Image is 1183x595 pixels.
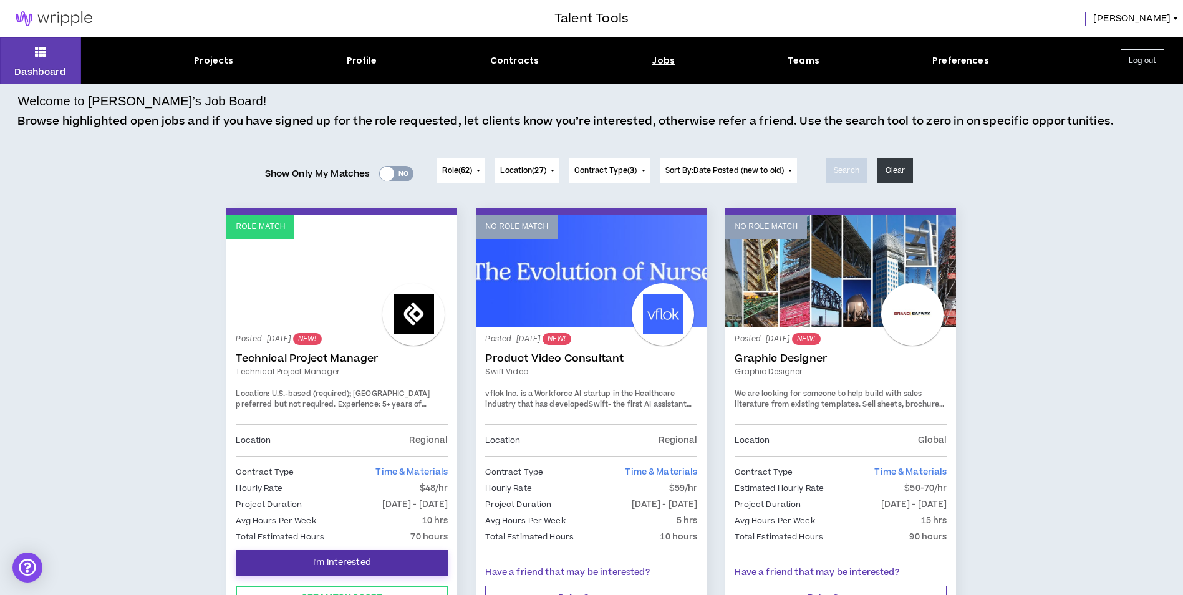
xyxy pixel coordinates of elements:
[265,165,370,183] span: Show Only My Matches
[17,114,1114,130] p: Browse highlighted open jobs and if you have signed up for the role requested, let clients know y...
[735,481,824,495] p: Estimated Hourly Rate
[632,498,698,511] p: [DATE] - [DATE]
[543,333,571,345] sup: NEW!
[909,530,947,544] p: 90 hours
[918,433,947,447] p: Global
[735,389,946,432] span: We are looking for someone to help build with sales literature from existing templates. Sell shee...
[500,165,546,177] span: Location ( )
[826,158,867,183] button: Search
[735,514,814,528] p: Avg Hours Per Week
[236,481,282,495] p: Hourly Rate
[630,165,634,176] span: 3
[1121,49,1164,72] button: Log out
[17,92,266,110] h4: Welcome to [PERSON_NAME]’s Job Board!
[485,566,697,579] p: Have a friend that may be interested?
[735,465,793,479] p: Contract Type
[12,553,42,583] div: Open Intercom Messenger
[589,399,608,410] a: Swift
[485,530,574,544] p: Total Estimated Hours
[375,466,448,478] span: Time & Materials
[14,65,66,79] p: Dashboard
[236,465,294,479] p: Contract Type
[485,352,697,365] a: Product Video Consultant
[485,498,551,511] p: Project Duration
[735,498,801,511] p: Project Duration
[735,366,947,377] a: Graphic Designer
[485,389,675,410] span: vflok Inc. is a Workforce AI startup in the Healthcare industry that has developed
[410,530,448,544] p: 70 hours
[442,165,472,177] span: Role ( )
[735,433,770,447] p: Location
[293,333,321,345] sup: NEW!
[874,466,947,478] span: Time & Materials
[735,221,798,233] p: No Role Match
[461,165,470,176] span: 62
[485,465,543,479] p: Contract Type
[554,9,629,28] h3: Talent Tools
[382,498,448,511] p: [DATE] - [DATE]
[485,333,697,345] p: Posted - [DATE]
[236,550,448,576] button: I'm Interested
[660,158,798,183] button: Sort By:Date Posted (new to old)
[485,514,565,528] p: Avg Hours Per Week
[881,498,947,511] p: [DATE] - [DATE]
[665,165,785,176] span: Sort By: Date Posted (new to old)
[236,530,324,544] p: Total Estimated Hours
[476,215,707,327] a: No Role Match
[495,158,559,183] button: Location(27)
[338,399,380,410] span: Experience:
[625,466,697,478] span: Time & Materials
[534,165,543,176] span: 27
[735,352,947,365] a: Graphic Designer
[194,54,233,67] div: Projects
[485,481,531,495] p: Hourly Rate
[490,54,539,67] div: Contracts
[236,498,302,511] p: Project Duration
[660,530,697,544] p: 10 hours
[921,514,947,528] p: 15 hrs
[735,530,823,544] p: Total Estimated Hours
[347,54,377,67] div: Profile
[669,481,698,495] p: $59/hr
[1093,12,1171,26] span: [PERSON_NAME]
[725,215,956,327] a: No Role Match
[236,333,448,345] p: Posted - [DATE]
[437,158,485,183] button: Role(62)
[409,433,448,447] p: Regional
[792,333,820,345] sup: NEW!
[904,481,947,495] p: $50-70/hr
[932,54,989,67] div: Preferences
[236,352,448,365] a: Technical Project Manager
[236,514,316,528] p: Avg Hours Per Week
[877,158,914,183] button: Clear
[236,366,448,377] a: Technical Project Manager
[236,389,430,410] span: U.S.-based (required); [GEOGRAPHIC_DATA] preferred but not required.
[313,557,371,569] span: I'm Interested
[485,433,520,447] p: Location
[420,481,448,495] p: $48/hr
[422,514,448,528] p: 10 hrs
[735,333,947,345] p: Posted - [DATE]
[236,221,285,233] p: Role Match
[788,54,819,67] div: Teams
[735,566,947,579] p: Have a friend that may be interested?
[659,433,697,447] p: Regional
[485,221,548,233] p: No Role Match
[569,158,650,183] button: Contract Type(3)
[236,389,269,399] span: Location:
[677,514,698,528] p: 5 hrs
[226,215,457,327] a: Role Match
[574,165,637,177] span: Contract Type ( )
[236,433,271,447] p: Location
[485,366,697,377] a: Swift video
